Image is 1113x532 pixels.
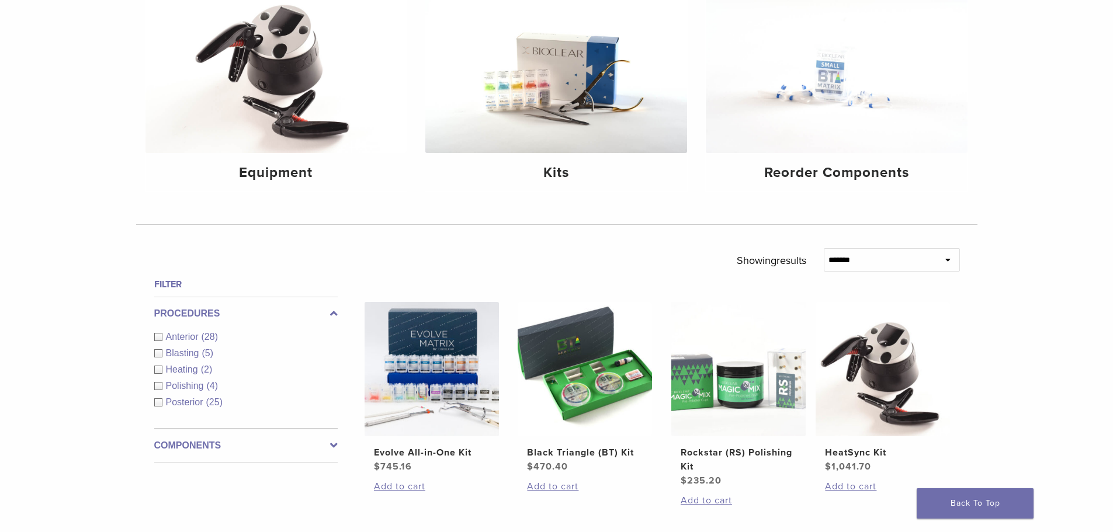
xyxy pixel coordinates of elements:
[166,397,206,407] span: Posterior
[374,479,490,493] a: Add to cart: “Evolve All-in-One Kit”
[825,461,871,472] bdi: 1,041.70
[518,302,652,436] img: Black Triangle (BT) Kit
[202,332,218,342] span: (28)
[365,302,499,436] img: Evolve All-in-One Kit
[374,461,412,472] bdi: 745.16
[154,307,338,321] label: Procedures
[671,302,807,488] a: Rockstar (RS) Polishing KitRockstar (RS) Polishing Kit $235.20
[737,248,806,273] p: Showing results
[671,302,806,436] img: Rockstar (RS) Polishing Kit
[517,302,653,474] a: Black Triangle (BT) KitBlack Triangle (BT) Kit $470.40
[825,446,941,460] h2: HeatSync Kit
[816,302,950,436] img: HeatSync Kit
[715,162,958,183] h4: Reorder Components
[155,162,398,183] h4: Equipment
[374,461,380,472] span: $
[681,446,796,474] h2: Rockstar (RS) Polishing Kit
[166,348,202,358] span: Blasting
[374,446,490,460] h2: Evolve All-in-One Kit
[917,488,1034,519] a: Back To Top
[201,364,213,374] span: (2)
[527,461,533,472] span: $
[527,479,643,493] a: Add to cart: “Black Triangle (BT) Kit”
[815,302,951,474] a: HeatSync KitHeatSync Kit $1,041.70
[202,348,213,358] span: (5)
[681,475,687,486] span: $
[206,397,223,407] span: (25)
[166,364,201,374] span: Heating
[681,475,722,486] bdi: 235.20
[527,446,643,460] h2: Black Triangle (BT) Kit
[527,461,568,472] bdi: 470.40
[681,493,796,507] a: Add to cart: “Rockstar (RS) Polishing Kit”
[435,162,678,183] h4: Kits
[154,439,338,453] label: Components
[154,277,338,291] h4: Filter
[166,332,202,342] span: Anterior
[825,479,941,493] a: Add to cart: “HeatSync Kit”
[166,381,207,391] span: Polishing
[206,381,218,391] span: (4)
[364,302,500,474] a: Evolve All-in-One KitEvolve All-in-One Kit $745.16
[825,461,831,472] span: $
